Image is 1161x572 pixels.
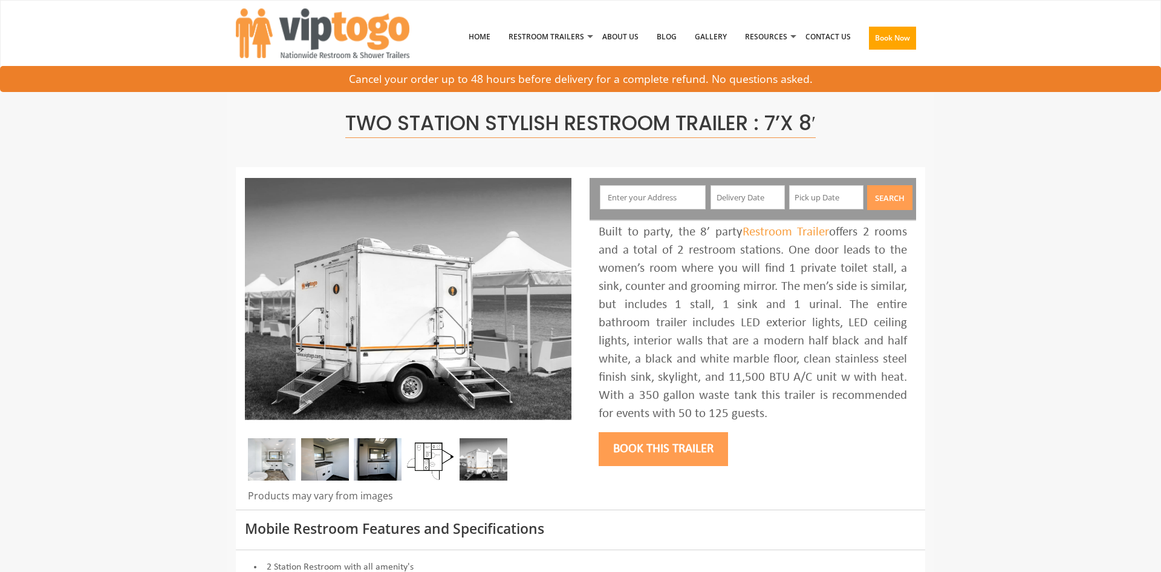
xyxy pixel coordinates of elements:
[743,226,830,238] a: Restroom Trailer
[860,5,925,76] a: Book Now
[245,178,571,420] img: A mini restroom trailer with two separate stations and separate doors for males and females
[867,185,912,210] button: Search
[460,5,499,68] a: Home
[460,438,507,481] img: A mini restroom trailer with two separate stations and separate doors for males and females
[648,5,686,68] a: Blog
[686,5,736,68] a: Gallery
[593,5,648,68] a: About Us
[248,438,296,481] img: Inside of complete restroom with a stall, a urinal, tissue holders, cabinets and mirror
[499,5,593,68] a: Restroom Trailers
[599,432,728,466] button: Book this trailer
[869,27,916,50] button: Book Now
[301,438,349,481] img: DSC_0016_email
[789,185,863,209] input: Pick up Date
[245,489,571,510] div: Products may vary from images
[711,185,785,209] input: Delivery Date
[736,5,796,68] a: Resources
[599,223,907,423] div: Built to party, the 8’ party offers 2 rooms and a total of 2 restroom stations. One door leads to...
[796,5,860,68] a: Contact Us
[245,521,916,536] h3: Mobile Restroom Features and Specifications
[345,109,816,138] span: Two Station Stylish Restroom Trailer : 7’x 8′
[407,438,455,481] img: Floor Plan of 2 station Mini restroom with sink and toilet
[236,8,409,58] img: VIPTOGO
[354,438,402,481] img: DSC_0004_email
[600,185,706,209] input: Enter your Address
